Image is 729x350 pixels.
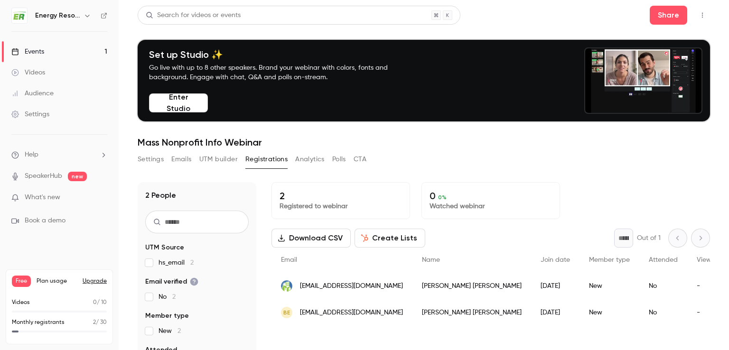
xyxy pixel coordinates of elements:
span: BE [283,308,290,317]
span: 2 [93,320,96,325]
button: CTA [354,152,366,167]
span: Join date [541,257,570,263]
iframe: Noticeable Trigger [96,193,107,202]
span: Attended [649,257,678,263]
p: Watched webinar [430,202,552,211]
p: Out of 1 [637,233,661,243]
div: Search for videos or events [146,10,241,20]
div: No [639,299,687,326]
span: What's new [25,193,60,203]
span: Free [12,276,31,287]
span: No [159,292,176,302]
span: 0 [93,300,97,305]
span: Email [281,257,297,263]
span: Name [422,257,440,263]
span: Help [25,150,38,160]
span: New [159,326,181,336]
p: Videos [12,298,30,307]
span: Book a demo [25,216,65,226]
h4: Set up Studio ✨ [149,49,410,60]
span: 2 [190,259,194,266]
button: Share [650,6,687,25]
p: Monthly registrants [12,318,65,327]
button: Settings [138,152,164,167]
div: Audience [11,89,54,98]
div: No [639,273,687,299]
p: 2 [280,190,402,202]
p: Go live with up to 8 other speakers. Brand your webinar with colors, fonts and background. Engage... [149,63,410,82]
img: revitalizecdc.com [281,280,292,292]
span: new [68,172,87,181]
div: - [687,299,724,326]
div: Events [11,47,44,56]
button: Analytics [295,152,325,167]
span: UTM Source [145,243,184,252]
button: Download CSV [271,229,351,248]
img: Energy Resources [12,8,27,23]
div: [PERSON_NAME] [PERSON_NAME] [412,273,531,299]
span: 2 [172,294,176,300]
button: Emails [171,152,191,167]
div: New [579,299,639,326]
p: Registered to webinar [280,202,402,211]
button: Create Lists [355,229,425,248]
span: 0 % [438,194,447,201]
button: UTM builder [199,152,238,167]
p: / 10 [93,298,107,307]
button: Upgrade [83,277,107,285]
li: help-dropdown-opener [11,150,107,160]
a: SpeakerHub [25,171,62,181]
span: Plan usage [37,277,77,285]
span: hs_email [159,258,194,267]
p: 0 [430,190,552,202]
h6: Energy Resources [35,11,80,20]
div: - [687,273,724,299]
h1: Mass Nonprofit Info Webinar [138,137,710,148]
p: / 30 [93,318,107,327]
span: [EMAIL_ADDRESS][DOMAIN_NAME] [300,308,403,318]
div: [PERSON_NAME] [PERSON_NAME] [412,299,531,326]
div: [DATE] [531,299,579,326]
button: Enter Studio [149,93,208,112]
span: 2 [178,328,181,334]
h1: 2 People [145,190,176,201]
div: [DATE] [531,273,579,299]
span: Views [697,257,714,263]
div: Videos [11,68,45,77]
span: Member type [589,257,630,263]
span: Member type [145,311,189,321]
div: Settings [11,110,49,119]
span: Email verified [145,277,198,286]
span: [EMAIL_ADDRESS][DOMAIN_NAME] [300,281,403,291]
button: Polls [332,152,346,167]
button: Registrations [245,152,288,167]
div: New [579,273,639,299]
